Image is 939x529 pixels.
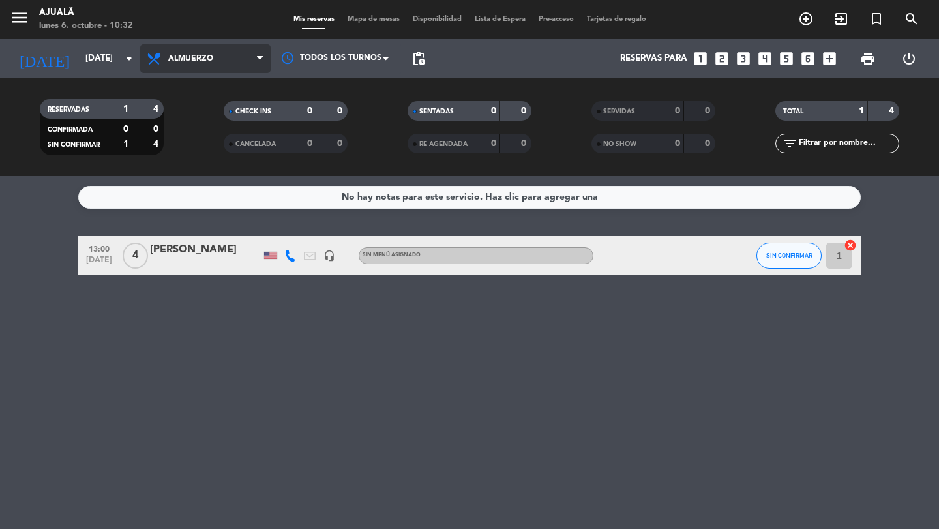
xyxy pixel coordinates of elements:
span: Mis reservas [287,16,341,23]
span: print [860,51,876,67]
strong: 0 [521,139,529,148]
span: Pre-acceso [532,16,580,23]
i: looks_4 [756,50,773,67]
strong: 4 [153,140,161,149]
strong: 0 [675,106,680,115]
span: pending_actions [411,51,426,67]
span: Lista de Espera [468,16,532,23]
div: [PERSON_NAME] [150,241,261,258]
div: lunes 6. octubre - 10:32 [39,20,133,33]
i: search [904,11,919,27]
span: Reservas para [620,53,687,64]
i: looks_5 [778,50,795,67]
i: exit_to_app [833,11,849,27]
span: SERVIDAS [603,108,635,115]
div: No hay notas para este servicio. Haz clic para agregar una [342,190,598,205]
span: TOTAL [783,108,803,115]
strong: 4 [153,104,161,113]
i: power_settings_new [901,51,917,67]
strong: 1 [123,140,128,149]
strong: 0 [337,106,345,115]
i: cancel [844,239,857,252]
i: looks_two [713,50,730,67]
strong: 0 [153,125,161,134]
i: looks_one [692,50,709,67]
div: Ajualä [39,7,133,20]
span: SIN CONFIRMAR [48,142,100,148]
span: CONFIRMADA [48,127,93,133]
strong: 0 [705,106,713,115]
strong: 0 [675,139,680,148]
span: Mapa de mesas [341,16,406,23]
span: Sin menú asignado [363,252,421,258]
strong: 0 [491,106,496,115]
div: LOG OUT [888,39,929,78]
strong: 0 [491,139,496,148]
span: Almuerzo [168,54,213,63]
span: 13:00 [83,241,115,256]
button: SIN CONFIRMAR [756,243,822,269]
i: filter_list [782,136,797,151]
span: SIN CONFIRMAR [766,252,812,259]
strong: 0 [705,139,713,148]
strong: 1 [859,106,864,115]
i: [DATE] [10,44,79,73]
strong: 1 [123,104,128,113]
i: looks_6 [799,50,816,67]
i: add_box [821,50,838,67]
span: RE AGENDADA [419,141,468,147]
i: arrow_drop_down [121,51,137,67]
span: SENTADAS [419,108,454,115]
span: 4 [123,243,148,269]
strong: 0 [123,125,128,134]
i: headset_mic [323,250,335,262]
span: CHECK INS [235,108,271,115]
span: CANCELADA [235,141,276,147]
input: Filtrar por nombre... [797,136,899,151]
span: [DATE] [83,256,115,271]
i: menu [10,8,29,27]
span: Tarjetas de regalo [580,16,653,23]
span: Disponibilidad [406,16,468,23]
strong: 0 [307,106,312,115]
i: looks_3 [735,50,752,67]
i: turned_in_not [869,11,884,27]
span: RESERVADAS [48,106,89,113]
strong: 4 [889,106,897,115]
i: add_circle_outline [798,11,814,27]
strong: 0 [521,106,529,115]
strong: 0 [307,139,312,148]
button: menu [10,8,29,32]
span: NO SHOW [603,141,636,147]
strong: 0 [337,139,345,148]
